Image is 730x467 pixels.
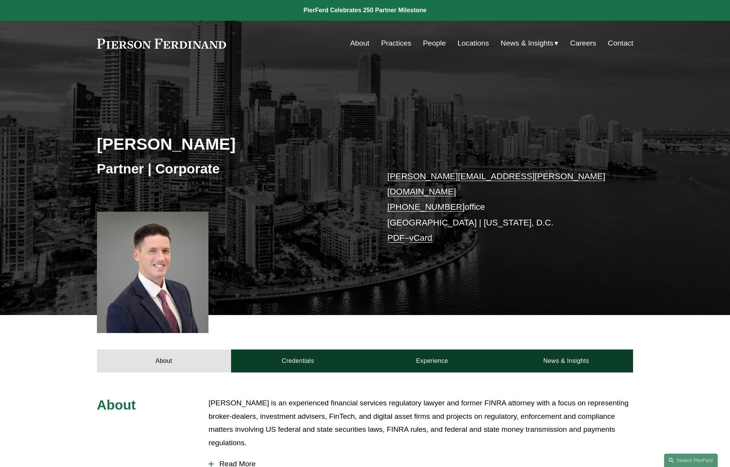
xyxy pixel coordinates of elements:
a: People [423,36,446,51]
a: [PHONE_NUMBER] [387,202,465,212]
span: About [97,397,136,412]
h3: Partner | Corporate [97,160,365,177]
p: office [GEOGRAPHIC_DATA] | [US_STATE], D.C. – [387,169,611,246]
a: About [97,349,231,372]
a: PDF [387,233,405,243]
a: About [350,36,369,51]
a: Search this site [664,454,718,467]
a: [PERSON_NAME][EMAIL_ADDRESS][PERSON_NAME][DOMAIN_NAME] [387,171,605,196]
a: Practices [381,36,411,51]
a: News & Insights [499,349,633,372]
a: Experience [365,349,499,372]
span: News & Insights [501,37,554,50]
a: Careers [570,36,596,51]
h2: [PERSON_NAME] [97,134,365,154]
a: Contact [608,36,633,51]
a: vCard [409,233,432,243]
a: Credentials [231,349,365,372]
a: Locations [458,36,489,51]
a: folder dropdown [501,36,559,51]
p: [PERSON_NAME] is an experienced financial services regulatory lawyer and former FINRA attorney wi... [208,397,633,449]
